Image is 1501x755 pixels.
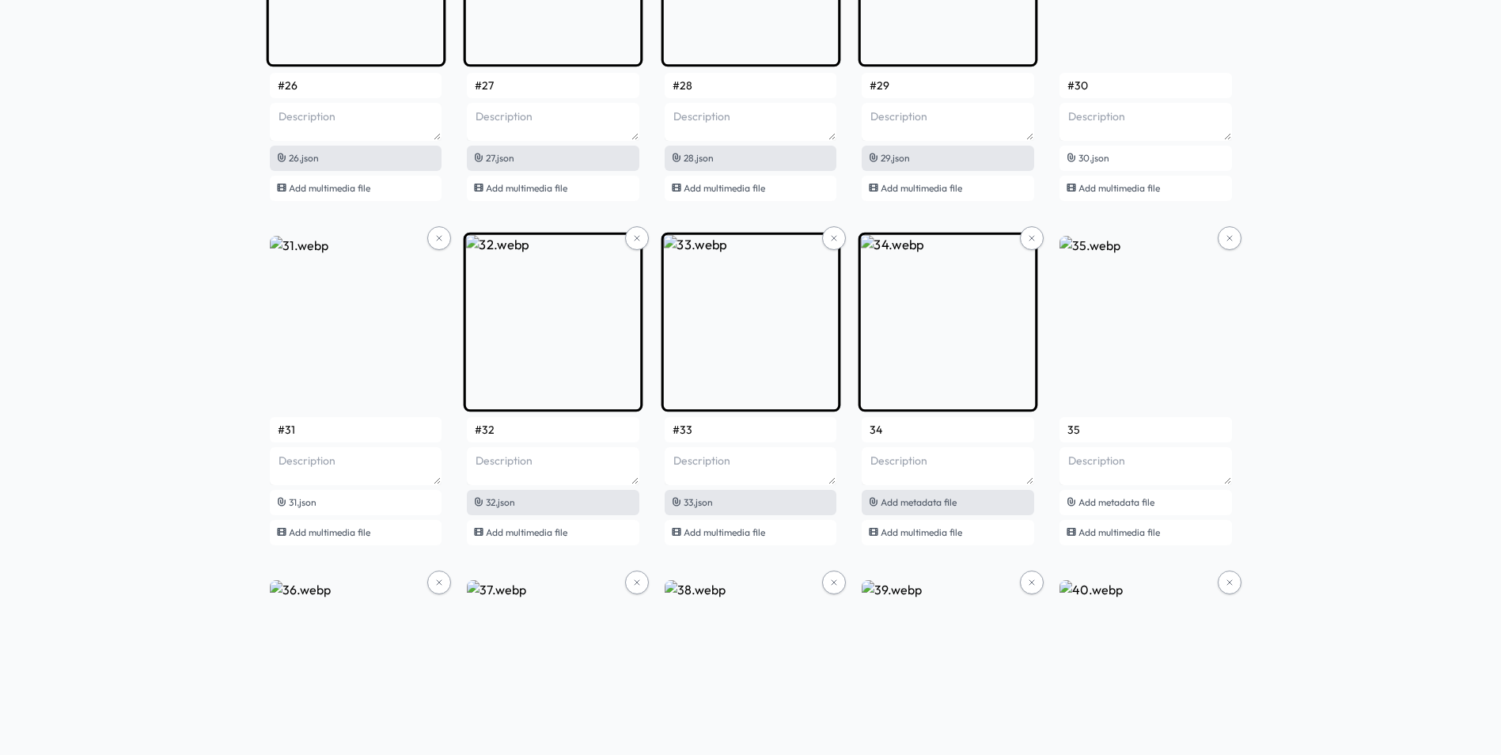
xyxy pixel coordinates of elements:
span: 26.json [289,152,319,164]
img: 37.webp [467,580,639,753]
span: Add multimedia file [1078,182,1160,194]
img: 32.webp [464,232,642,411]
input: Name (29) [862,73,1034,98]
img: 38.webp [665,580,837,753]
img: 40.webp [1059,580,1232,753]
img: 35.webp [1059,236,1232,408]
input: Name (35) [1059,417,1232,442]
span: Add multimedia file [881,182,962,194]
input: Name (27) [467,73,639,98]
span: Add multimedia file [684,182,765,194]
img: 39.webp [862,580,1034,753]
span: Add multimedia file [1078,526,1160,538]
img: 31.webp [270,236,442,408]
span: 29.json [881,152,910,164]
span: Add multimedia file [881,526,962,538]
img: 36.webp [270,580,442,753]
span: Add multimedia file [684,526,765,538]
input: Name (30) [1059,73,1232,98]
span: Add multimedia file [486,182,567,194]
span: Add multimedia file [289,526,370,538]
span: 32.json [486,496,515,508]
input: Name (33) [665,417,837,442]
span: Add multimedia file [289,182,370,194]
img: 33.webp [661,232,840,411]
input: Name (28) [665,73,837,98]
span: 28.json [684,152,714,164]
input: Name (31) [270,417,442,442]
span: 31.json [289,496,316,508]
span: Add metadata file [881,496,957,508]
span: 30.json [1078,152,1109,164]
span: Add multimedia file [486,526,567,538]
span: Add metadata file [1078,496,1154,508]
span: 27.json [486,152,514,164]
span: 33.json [684,496,713,508]
img: 34.webp [859,232,1037,411]
input: Name (34) [862,417,1034,442]
input: Name (32) [467,417,639,442]
input: Name (26) [270,73,442,98]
